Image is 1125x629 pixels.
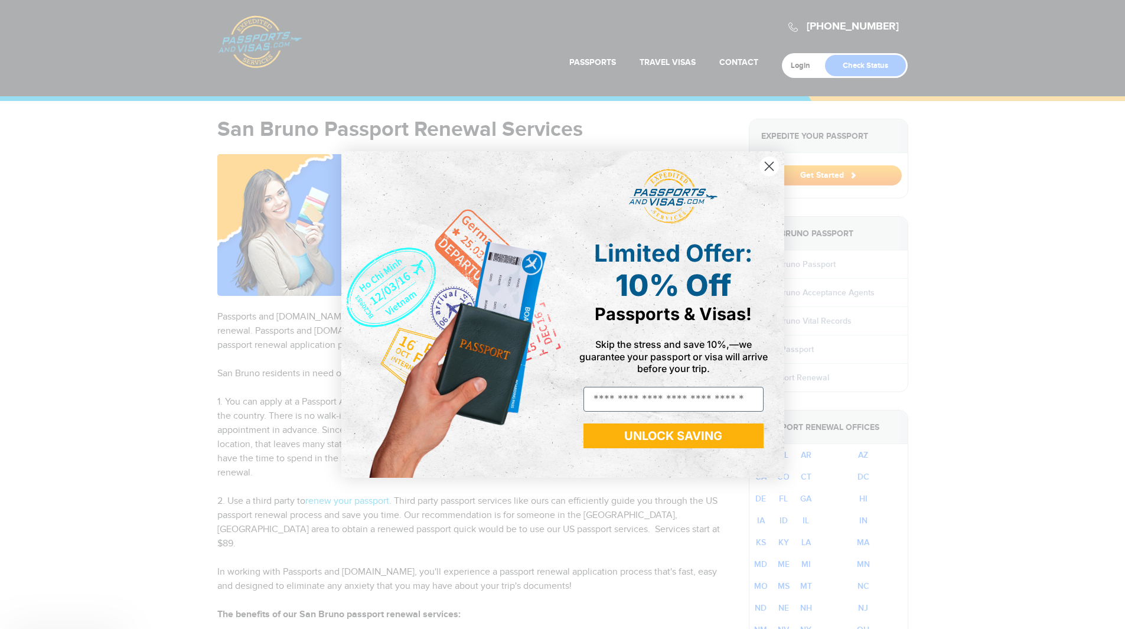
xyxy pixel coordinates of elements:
[579,338,768,374] span: Skip the stress and save 10%,—we guarantee your passport or visa will arrive before your trip.
[594,239,752,268] span: Limited Offer:
[595,304,752,324] span: Passports & Visas!
[629,169,718,224] img: passports and visas
[341,151,563,478] img: de9cda0d-0715-46ca-9a25-073762a91ba7.png
[759,156,780,177] button: Close dialog
[1085,589,1113,617] iframe: Intercom live chat
[583,423,764,448] button: UNLOCK SAVING
[615,268,731,303] span: 10% Off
